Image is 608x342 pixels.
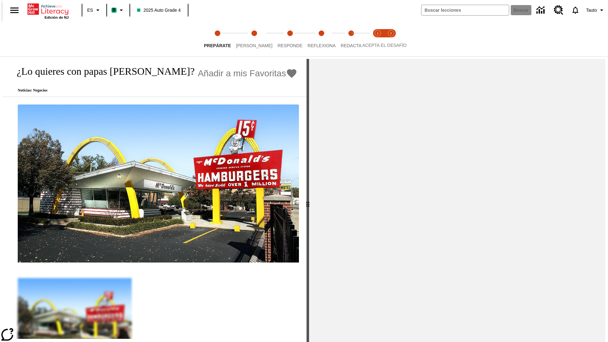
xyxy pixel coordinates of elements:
[112,6,116,14] span: B
[10,88,297,93] p: Noticias: Negocios
[45,16,69,19] span: Edición de NJ
[3,59,307,339] div: reading
[236,43,272,48] span: [PERSON_NAME]
[302,22,341,56] button: Reflexiona step 4 of 5
[137,7,181,14] span: 2025 Auto Grade 4
[533,2,550,19] a: Centro de información
[309,59,605,342] div: activity
[272,22,307,56] button: Responde step 3 of 5
[369,22,387,56] button: Acepta el desafío lee step 1 of 2
[28,2,69,19] div: Portada
[382,22,400,56] button: Acepta el desafío contesta step 2 of 2
[390,32,392,35] text: 2
[584,4,608,16] button: Perfil/Configuración
[198,68,286,79] span: Añadir a mis Favoritas
[277,43,302,48] span: Responde
[377,32,378,35] text: 1
[87,7,93,14] span: ES
[307,43,336,48] span: Reflexiona
[550,2,567,19] a: Centro de recursos, Se abrirá en una pestaña nueva.
[18,104,299,263] img: Uno de los primeros locales de McDonald's, con el icónico letrero rojo y los arcos amarillos.
[5,1,24,20] button: Abrir el menú lateral
[586,7,597,14] span: Tauto
[84,4,104,16] button: Lenguaje: ES, Selecciona un idioma
[341,43,362,48] span: Redacta
[421,5,509,15] input: Buscar campo
[231,22,277,56] button: Lee step 2 of 5
[336,22,367,56] button: Redacta step 5 of 5
[199,22,236,56] button: Prepárate step 1 of 5
[567,2,584,18] a: Notificaciones
[204,43,231,48] span: Prepárate
[307,59,309,342] div: Pulsa la tecla de intro o la barra espaciadora y luego presiona las flechas de derecha e izquierd...
[109,4,128,16] button: Boost El color de la clase es verde menta. Cambiar el color de la clase.
[362,43,407,48] span: ACEPTA EL DESAFÍO
[10,66,195,77] h1: ¿Lo quieres con papas [PERSON_NAME]?
[198,68,298,79] button: Añadir a mis Favoritas - ¿Lo quieres con papas fritas?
